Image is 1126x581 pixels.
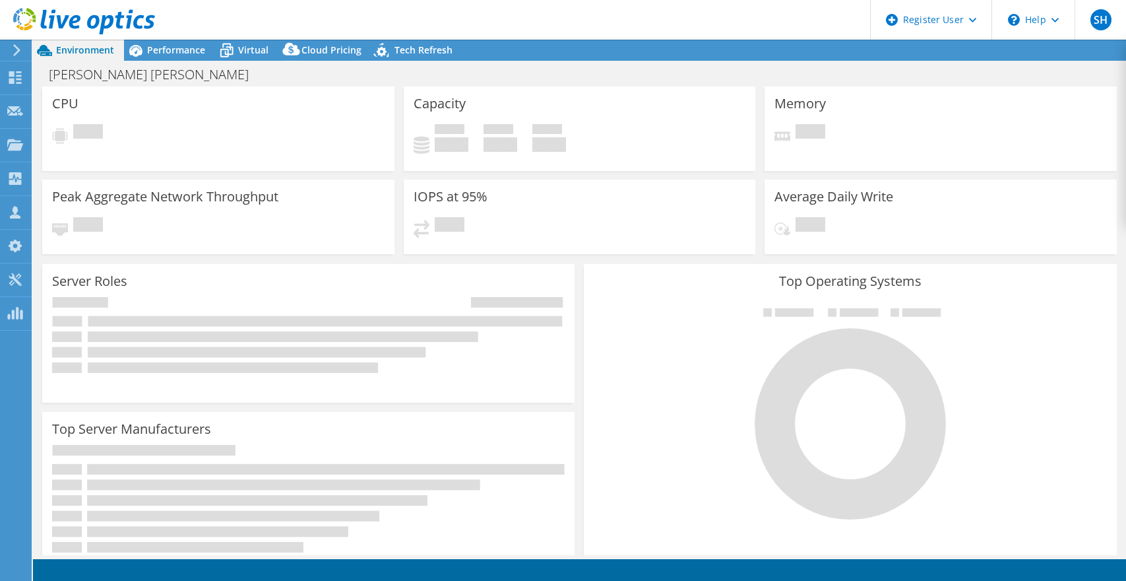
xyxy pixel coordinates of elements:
[73,124,103,142] span: Pending
[414,189,487,204] h3: IOPS at 95%
[594,274,1106,289] h3: Top Operating Systems
[52,274,127,289] h3: Server Roles
[394,44,453,56] span: Tech Refresh
[774,189,893,204] h3: Average Daily Write
[532,124,562,137] span: Total
[73,217,103,235] span: Pending
[796,124,825,142] span: Pending
[796,217,825,235] span: Pending
[435,124,464,137] span: Used
[435,217,464,235] span: Pending
[52,189,278,204] h3: Peak Aggregate Network Throughput
[1008,14,1020,26] svg: \n
[52,422,211,436] h3: Top Server Manufacturers
[484,137,517,152] h4: 0 GiB
[52,96,78,111] h3: CPU
[238,44,268,56] span: Virtual
[1090,9,1111,30] span: SH
[147,44,205,56] span: Performance
[774,96,826,111] h3: Memory
[301,44,361,56] span: Cloud Pricing
[532,137,566,152] h4: 0 GiB
[56,44,114,56] span: Environment
[43,67,269,82] h1: [PERSON_NAME] [PERSON_NAME]
[484,124,513,137] span: Free
[414,96,466,111] h3: Capacity
[435,137,468,152] h4: 0 GiB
